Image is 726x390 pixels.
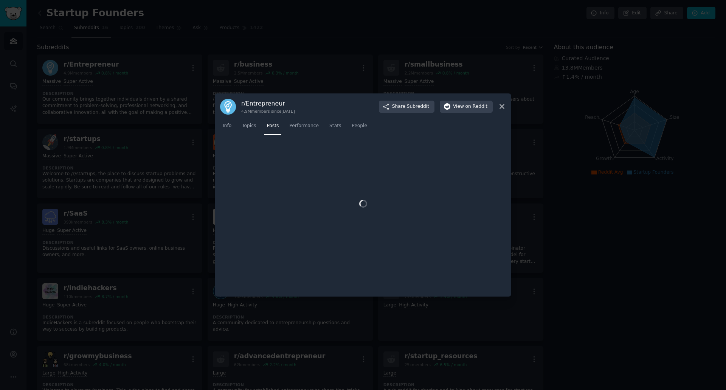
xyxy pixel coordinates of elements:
span: Performance [289,123,319,129]
a: Performance [287,120,321,135]
a: Info [220,120,234,135]
button: Viewon Reddit [440,101,493,113]
h3: r/ Entrepreneur [241,99,295,107]
div: 4.9M members since [DATE] [241,109,295,114]
span: Share [392,103,429,110]
span: Subreddit [407,103,429,110]
a: Posts [264,120,281,135]
a: Topics [239,120,259,135]
a: People [349,120,370,135]
span: Topics [242,123,256,129]
span: on Reddit [465,103,487,110]
span: Stats [329,123,341,129]
img: Entrepreneur [220,99,236,115]
a: Stats [327,120,344,135]
button: ShareSubreddit [379,101,434,113]
span: Posts [267,123,279,129]
span: View [453,103,487,110]
span: People [352,123,367,129]
span: Info [223,123,231,129]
